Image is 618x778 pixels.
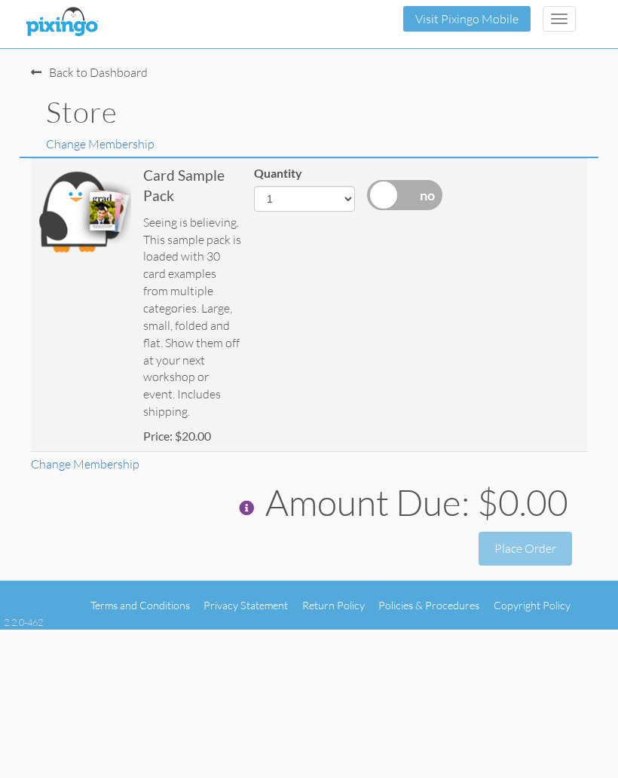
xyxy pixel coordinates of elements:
[203,599,288,612] a: Privacy Statement
[254,165,302,182] label: Quantity
[143,429,211,443] strong: Price: $20.00
[143,165,242,206] div: Card Sample Pack
[31,456,139,471] a: Change Membership
[473,473,572,532] td: $0.00
[31,64,148,81] div: Back to Dashboard
[90,599,190,612] a: Terms and Conditions
[265,480,470,524] span: Amount Due:
[46,136,154,151] a: Change Membership
[37,165,131,259] img: 20190710-225144-bf8a3678980e-original.png
[403,6,531,32] button: Visit Pixingo Mobile
[46,96,298,128] h1: Store
[4,615,43,629] div: 2.2.0-462
[22,4,102,41] img: pixingo logo
[494,599,571,612] a: Copyright Policy
[31,49,587,81] nav-back: Dashboard
[302,599,365,612] a: Return Policy
[415,11,519,26] a: Visit Pixingo Mobile
[479,532,572,566] button: Place Order
[378,599,479,612] a: Policies & Procedures
[143,214,242,420] div: Seeing is believing. This sample pack is loaded with 30 card examples from multiple categories. L...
